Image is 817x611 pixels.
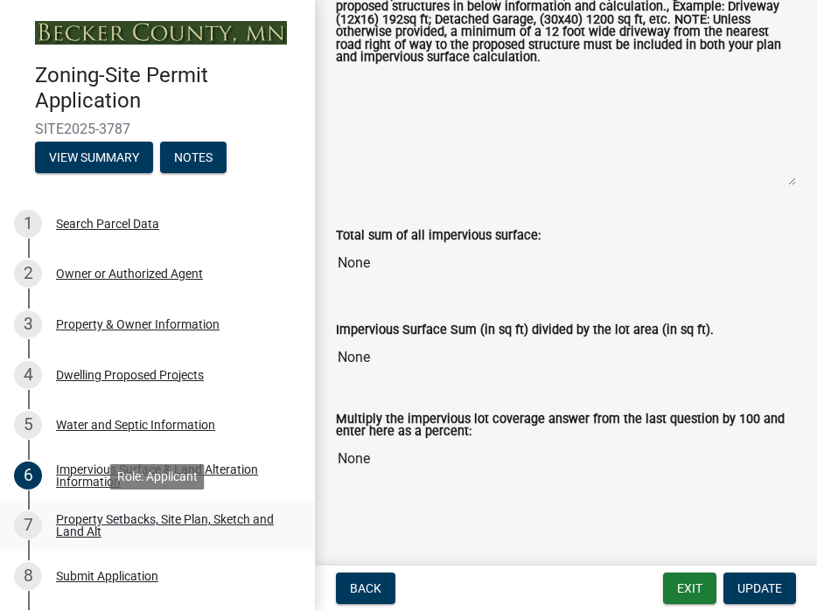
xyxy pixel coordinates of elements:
[14,260,42,288] div: 2
[723,573,796,604] button: Update
[663,573,716,604] button: Exit
[56,513,287,538] div: Property Setbacks, Site Plan, Sketch and Land Alt
[35,21,287,45] img: Becker County, Minnesota
[14,462,42,489] div: 6
[14,310,42,338] div: 3
[14,361,42,389] div: 4
[350,581,381,595] span: Back
[336,573,395,604] button: Back
[56,419,215,431] div: Water and Septic Information
[35,63,301,114] h4: Zoning-Site Permit Application
[14,562,42,590] div: 8
[336,230,541,242] label: Total sum of all impervious surface:
[56,218,159,230] div: Search Parcel Data
[336,324,714,337] label: Impervious Surface Sum (in sq ft) divided by the lot area (in sq ft).
[14,511,42,539] div: 7
[35,142,153,173] button: View Summary
[56,463,287,488] div: Impervious Surface & Land Alteration Information
[110,464,205,489] div: Role: Applicant
[35,151,153,165] wm-modal-confirm: Summary
[56,318,220,330] div: Property & Owner Information
[160,142,227,173] button: Notes
[35,121,280,137] span: SITE2025-3787
[737,581,782,595] span: Update
[160,151,227,165] wm-modal-confirm: Notes
[56,369,204,381] div: Dwelling Proposed Projects
[14,210,42,238] div: 1
[336,413,796,439] label: Multiply the impervious lot coverage answer from the last question by 100 and enter here as a per...
[56,267,203,280] div: Owner or Authorized Agent
[56,570,158,582] div: Submit Application
[14,411,42,439] div: 5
